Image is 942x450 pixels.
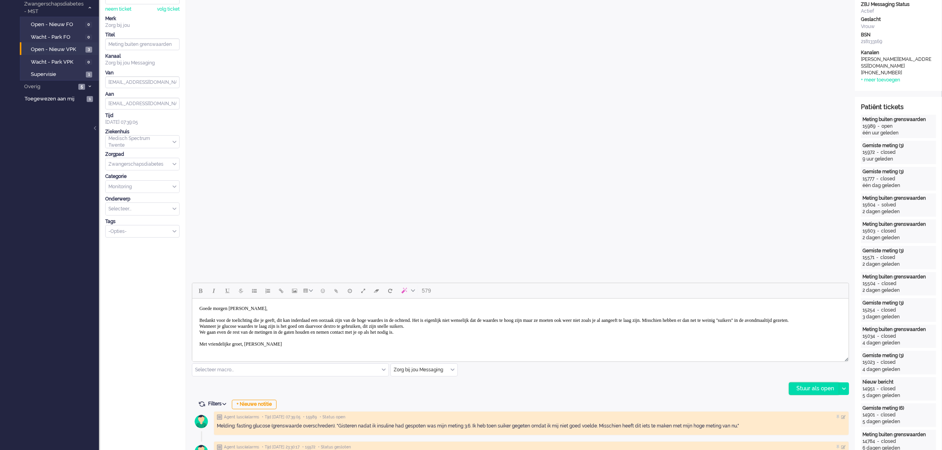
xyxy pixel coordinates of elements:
[191,412,211,431] img: avatar
[85,47,92,53] span: 3
[881,228,896,234] div: closed
[192,299,849,354] iframe: Rich Text Area
[422,287,431,294] span: 579
[881,412,896,418] div: closed
[316,284,330,297] button: Emoticons
[862,314,934,320] div: 3 dagen geleden
[31,21,83,28] span: Open - Nieuw FO
[862,195,934,202] div: Meting buiten grenswaarden
[862,280,876,287] div: 15504
[23,70,98,78] a: Supervisie 1
[23,32,98,41] a: Wacht - Park FO 0
[881,202,896,208] div: solved
[875,149,881,156] div: -
[861,49,936,56] div: Kanalen
[862,386,875,392] div: 14951
[875,359,881,366] div: -
[262,414,300,420] span: • Tijd [DATE] 07:39:05
[862,254,874,261] div: 15571
[862,333,875,340] div: 15034
[31,46,83,53] span: Open - Nieuw VPK
[105,225,180,238] div: Select Tags
[85,59,92,65] span: 0
[862,234,934,241] div: 2 dagen geleden
[356,284,370,297] button: Fullscreen
[232,400,277,409] div: + Nieuwe notitie
[862,340,934,346] div: 4 dagen geleden
[224,444,259,450] span: Agent lusciialarms
[105,32,180,38] div: Titel
[343,284,356,297] button: Delay message
[875,307,881,314] div: -
[330,284,343,297] button: Add attachment
[234,284,248,297] button: Strikethrough
[318,444,351,450] span: • Status gesloten
[105,151,180,158] div: Zorgpad
[105,218,180,225] div: Tags
[105,112,180,119] div: Tijd
[86,72,92,78] span: 1
[105,6,131,13] div: neem ticket
[217,444,222,450] img: ic_note_grey.svg
[105,22,180,29] div: Zorg bij jou
[217,414,222,420] img: ic_note_grey.svg
[862,392,934,399] div: 5 dagen geleden
[207,284,221,297] button: Italic
[248,284,261,297] button: Bullet list
[862,123,876,130] div: 15989
[881,438,896,445] div: closed
[862,221,934,228] div: Meting buiten grenswaarden
[862,326,934,333] div: Meting buiten grenswaarden
[862,176,874,182] div: 15777
[861,32,936,38] div: BSN
[862,405,934,412] div: Gemiste meting (6)
[861,56,932,70] div: [PERSON_NAME][EMAIL_ADDRESS][DOMAIN_NAME]
[789,383,839,395] div: Stuur als open
[881,149,896,156] div: closed
[862,142,934,149] div: Gemiste meting (3)
[881,359,896,366] div: closed
[876,202,881,208] div: -
[78,84,85,90] span: 5
[862,208,934,215] div: 2 dagen geleden
[301,284,316,297] button: Table
[862,228,875,234] div: 15603
[862,182,934,189] div: één dag geleden
[105,53,180,60] div: Kanaal
[861,1,936,8] div: ZBJ Messaging Status
[23,83,76,91] span: Overig
[23,0,84,15] span: Zwangerschapsdiabetes - MST
[862,116,934,123] div: Meting buiten grenswaarden
[861,8,936,15] div: Actief
[862,149,875,156] div: 15972
[881,333,896,340] div: closed
[862,248,934,254] div: Gemiste meting (3)
[876,123,881,130] div: -
[862,379,934,386] div: Nieuw bericht
[874,176,880,182] div: -
[157,6,180,13] div: volg ticket
[876,280,881,287] div: -
[862,359,875,366] div: 15023
[261,284,275,297] button: Numbered list
[862,274,934,280] div: Meting buiten grenswaarden
[224,414,259,420] span: Agent lusciialarms
[862,168,934,175] div: Gemiste meting (3)
[194,284,207,297] button: Bold
[862,412,875,418] div: 14901
[875,438,881,445] div: -
[862,287,934,294] div: 2 dagen geleden
[861,16,936,23] div: Geslacht
[25,95,84,103] span: Toegewezen aan mij
[31,34,83,41] span: Wacht - Park FO
[262,444,299,450] span: • Tijd [DATE] 23:30:17
[105,112,180,126] div: [DATE] 07:39:05
[862,130,934,136] div: één uur geleden
[862,156,934,163] div: 9 uur geleden
[880,176,895,182] div: closed
[862,202,876,208] div: 15604
[105,129,180,135] div: Ziekenhuis
[880,254,895,261] div: closed
[85,34,92,40] span: 0
[302,444,315,450] span: • 15972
